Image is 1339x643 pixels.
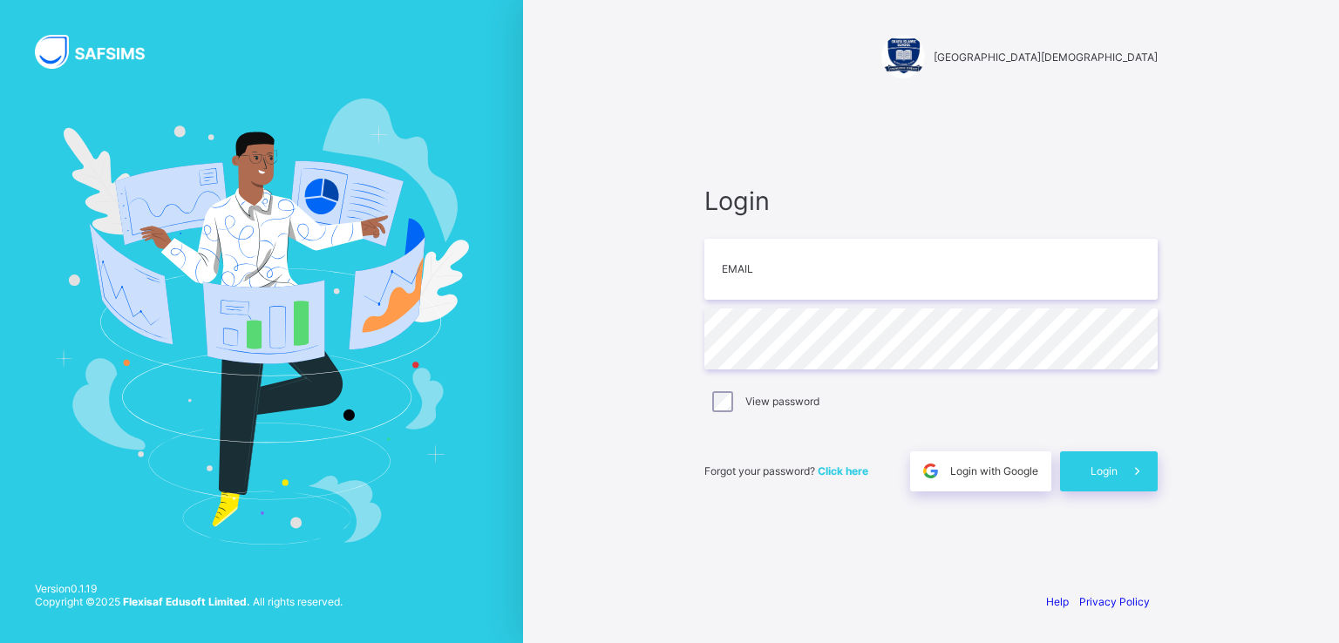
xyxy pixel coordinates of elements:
[921,461,941,481] img: google.396cfc9801f0270233282035f929180a.svg
[54,98,469,545] img: Hero Image
[35,582,343,595] span: Version 0.1.19
[35,35,166,69] img: SAFSIMS Logo
[123,595,250,608] strong: Flexisaf Edusoft Limited.
[704,186,1158,216] span: Login
[818,464,868,477] a: Click here
[934,51,1158,64] span: [GEOGRAPHIC_DATA][DEMOGRAPHIC_DATA]
[1091,464,1118,477] span: Login
[704,464,868,477] span: Forgot your password?
[1046,595,1069,608] a: Help
[35,595,343,608] span: Copyright © 2025 All rights reserved.
[950,464,1038,477] span: Login with Google
[1079,595,1150,608] a: Privacy Policy
[745,395,819,408] label: View password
